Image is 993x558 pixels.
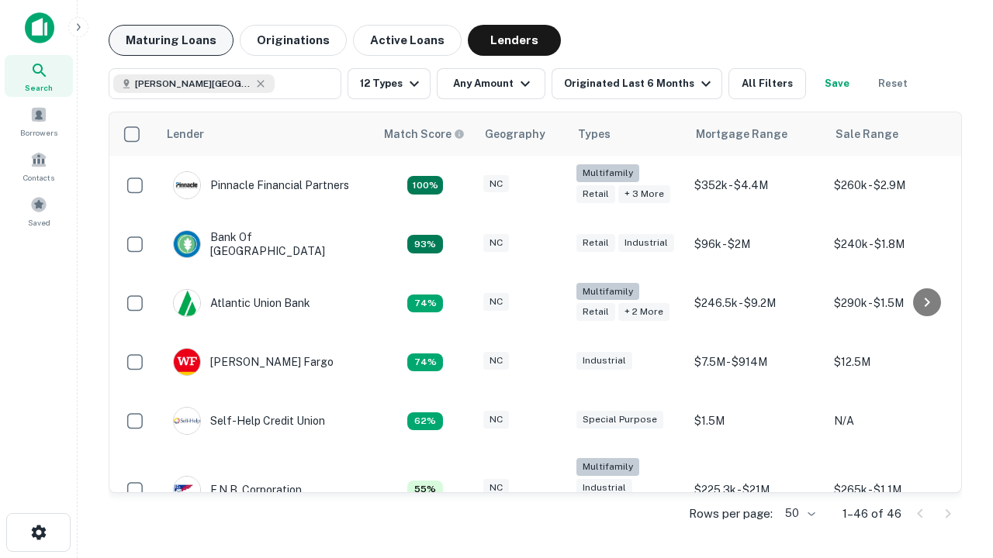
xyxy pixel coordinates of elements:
div: Matching Properties: 12, hasApolloMatch: undefined [407,353,443,372]
div: + 3 more [618,185,670,203]
button: 12 Types [348,68,431,99]
th: Sale Range [826,112,966,156]
button: All Filters [728,68,806,99]
a: Search [5,55,73,97]
iframe: Chat Widget [915,434,993,508]
button: Originated Last 6 Months [552,68,722,99]
button: Reset [868,68,918,99]
div: Multifamily [576,283,639,301]
span: [PERSON_NAME][GEOGRAPHIC_DATA], [GEOGRAPHIC_DATA] [135,77,251,91]
span: Saved [28,216,50,229]
button: Maturing Loans [109,25,234,56]
a: Contacts [5,145,73,187]
div: F.n.b. Corporation [173,476,302,504]
span: Search [25,81,53,94]
a: Saved [5,190,73,232]
h6: Match Score [384,126,462,143]
div: Types [578,125,611,143]
div: NC [483,411,509,429]
div: Industrial [618,234,674,252]
button: Any Amount [437,68,545,99]
th: Types [569,112,687,156]
button: Active Loans [353,25,462,56]
td: $290k - $1.5M [826,274,966,332]
div: Geography [485,125,545,143]
th: Capitalize uses an advanced AI algorithm to match your search with the best lender. The match sco... [375,112,476,156]
span: Contacts [23,171,54,184]
img: picture [174,349,200,375]
p: Rows per page: [689,505,773,523]
div: Multifamily [576,458,639,476]
td: $265k - $1.1M [826,450,966,529]
div: Matching Properties: 10, hasApolloMatch: undefined [407,412,443,431]
img: picture [174,231,200,257]
div: NC [483,234,509,252]
div: Retail [576,303,615,321]
th: Mortgage Range [687,112,826,156]
div: + 2 more [618,303,669,321]
div: Originated Last 6 Months [564,74,715,93]
div: NC [483,293,509,311]
div: Industrial [576,479,632,497]
div: NC [483,479,509,497]
td: $12.5M [826,332,966,391]
td: $352k - $4.4M [687,156,826,215]
button: Lenders [468,25,561,56]
div: NC [483,352,509,370]
div: NC [483,175,509,193]
th: Geography [476,112,569,156]
img: picture [174,477,200,503]
span: Borrowers [20,126,57,139]
div: Pinnacle Financial Partners [173,171,349,199]
td: $225.3k - $21M [687,450,826,529]
img: capitalize-icon.png [25,12,54,43]
img: picture [174,290,200,316]
div: Industrial [576,352,632,370]
img: picture [174,408,200,434]
div: [PERSON_NAME] Fargo [173,348,334,376]
th: Lender [157,112,375,156]
div: Self-help Credit Union [173,407,325,435]
div: Capitalize uses an advanced AI algorithm to match your search with the best lender. The match sco... [384,126,465,143]
td: $1.5M [687,391,826,450]
div: Multifamily [576,164,639,182]
td: $240k - $1.8M [826,215,966,274]
div: Retail [576,234,615,252]
td: $96k - $2M [687,215,826,274]
p: 1–46 of 46 [842,505,901,523]
div: Matching Properties: 29, hasApolloMatch: undefined [407,176,443,195]
td: N/A [826,391,966,450]
td: $260k - $2.9M [826,156,966,215]
div: Special Purpose [576,411,663,429]
div: Bank Of [GEOGRAPHIC_DATA] [173,230,359,258]
div: Sale Range [836,125,898,143]
div: Atlantic Union Bank [173,289,310,317]
div: Matching Properties: 12, hasApolloMatch: undefined [407,294,443,313]
td: $7.5M - $914M [687,332,826,391]
button: Originations [240,25,347,56]
div: Retail [576,185,615,203]
div: Mortgage Range [696,125,787,143]
div: 50 [779,502,818,525]
div: Matching Properties: 15, hasApolloMatch: undefined [407,235,443,253]
div: Matching Properties: 9, hasApolloMatch: undefined [407,480,443,499]
button: Save your search to get updates of matches that match your search criteria. [812,68,862,99]
a: Borrowers [5,100,73,142]
div: Lender [167,125,204,143]
td: $246.5k - $9.2M [687,274,826,332]
img: picture [174,172,200,198]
